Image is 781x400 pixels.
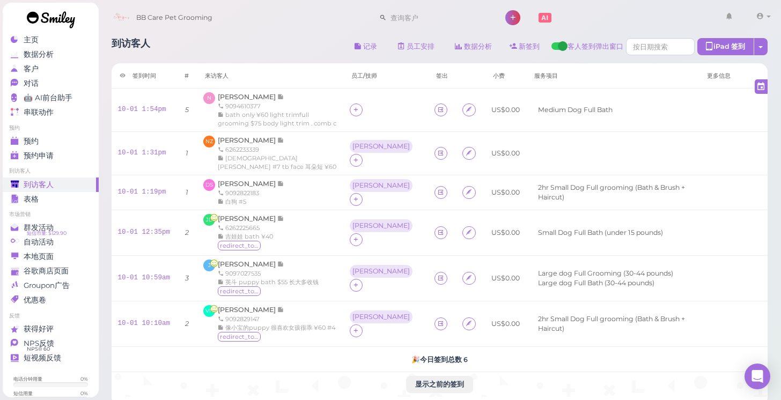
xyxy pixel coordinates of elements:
[389,38,444,55] a: 员工安排
[3,235,99,249] a: 自动活动
[535,228,666,238] li: Small Dog Full Bath (under 15 pounds)
[406,376,473,393] button: 显示之前的签到
[697,38,754,55] div: iPad 签到
[118,355,762,364] h5: 🎉 今日签到总数 6
[3,220,99,235] a: 群发活动 短信币量: $129.90
[225,278,319,286] span: 英斗 puppy bath $55 长大多收钱
[277,180,284,188] span: 记录
[3,105,99,120] a: 串联动作
[186,188,188,196] i: 1
[218,102,337,110] div: 9094610377
[3,76,99,91] a: 对话
[387,9,491,26] input: 查询客户
[13,375,42,382] div: 电话分钟用量
[350,265,415,279] div: [PERSON_NAME]
[3,192,99,206] a: 表格
[699,63,768,88] th: 更多信息
[218,136,277,144] span: [PERSON_NAME]
[485,256,526,301] td: US$0.00
[466,106,473,114] i: Agreement form
[185,106,189,114] i: 5
[352,268,410,275] div: [PERSON_NAME]
[24,223,54,232] span: 群发活动
[3,33,99,47] a: 主页
[3,293,99,307] a: 优惠卷
[535,183,692,202] li: 2hr Small Dog Full grooming (Bath & Brush + Haircut)
[428,63,456,88] th: 签出
[345,38,386,55] button: 记录
[24,281,70,290] span: Groupon广告
[466,149,473,157] i: Agreement form
[203,179,215,191] span: DS
[225,198,246,205] span: 白狗 #5
[218,136,284,144] a: [PERSON_NAME]
[218,154,336,171] span: [DEMOGRAPHIC_DATA] [PERSON_NAME] #7 tb face 耳朵短 ¥60
[350,179,415,193] div: [PERSON_NAME]
[203,305,215,317] span: VN
[3,149,99,163] a: 预约申请
[112,63,177,88] th: 签到时间
[186,149,188,157] i: 1
[277,93,284,101] span: 记录
[218,93,284,101] a: [PERSON_NAME]
[218,286,261,296] span: redirect_to_google
[24,324,54,334] span: 获得好评
[3,249,99,264] a: 本地页面
[218,306,284,314] a: [PERSON_NAME]
[13,390,33,397] div: 短信用量
[24,64,39,73] span: 客户
[3,177,99,192] a: 到访客人
[485,175,526,210] td: US$0.00
[535,314,692,334] li: 2hr Small Dog Full grooming (Bath & Brush + Haircut)
[352,143,410,150] div: [PERSON_NAME]
[218,93,277,101] span: [PERSON_NAME]
[27,229,67,238] span: 短信币量: $129.90
[218,214,277,223] span: [PERSON_NAME]
[3,134,99,149] a: 预约
[350,140,415,154] div: [PERSON_NAME]
[568,42,623,58] span: 客人签到弹出窗口
[80,375,88,382] div: 0 %
[24,50,54,59] span: 数据分析
[80,390,88,397] div: 0 %
[203,214,215,226] span: JD
[535,278,657,288] li: Large dog Full Bath (30-44 pounds)
[218,306,277,314] span: [PERSON_NAME]
[350,219,415,233] div: [PERSON_NAME]
[24,252,54,261] span: 本地页面
[277,260,284,268] span: 记录
[24,339,54,348] span: NPS反馈
[218,241,261,250] span: redirect_to_google
[3,211,99,218] li: 市场营销
[118,106,166,113] a: 10-01 1:54pm
[203,136,215,147] span: NZ
[3,91,99,105] a: 🤖 AI前台助手
[218,189,284,197] div: 9092822183
[3,167,99,175] li: 到访客人
[218,180,277,188] span: [PERSON_NAME]
[277,306,284,314] span: 记录
[466,274,473,282] i: Agreement form
[3,312,99,320] li: 反馈
[485,210,526,256] td: US$0.00
[626,38,695,55] input: 按日期搜索
[203,260,215,271] span: J
[277,136,284,144] span: 记录
[118,274,171,282] a: 10-01 10:59am
[118,188,166,196] a: 10-01 1:19pm
[27,345,50,353] span: NPS® 60
[197,63,343,88] th: 来访客人
[352,222,410,229] div: [PERSON_NAME]
[185,71,189,80] div: #
[485,301,526,347] td: US$0.00
[3,278,99,293] a: Groupon广告
[203,92,215,104] span: N
[352,313,410,321] div: [PERSON_NAME]
[3,124,99,132] li: 预约
[745,364,770,389] div: Open Intercom Messenger
[485,63,526,88] th: 小费
[136,3,212,33] span: BB Care Pet Grooming
[218,224,284,232] div: 6262225665
[466,228,473,236] i: Agreement form
[24,238,54,247] span: 自动活动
